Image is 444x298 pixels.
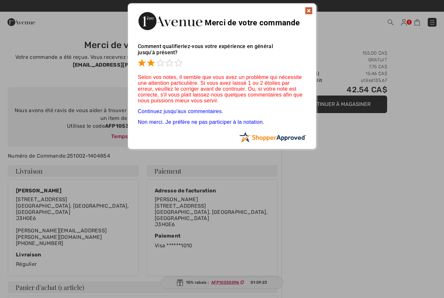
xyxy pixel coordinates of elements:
a: Non merci. Je préfère ne pas participer à la notation. [138,119,264,125]
img: x [305,7,313,15]
span: Merci de votre commande [205,18,300,27]
div: Selon vos notes, il semble que vous avez un problème qui nécessite une attention particulière. Si... [138,74,306,109]
div: Comment qualifieriez-vous votre expérience en général jusqu'à présent? [138,37,306,68]
img: Merci de votre commande [138,10,203,32]
a: Continuez jusqu'aux commentaires. [138,109,223,114]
